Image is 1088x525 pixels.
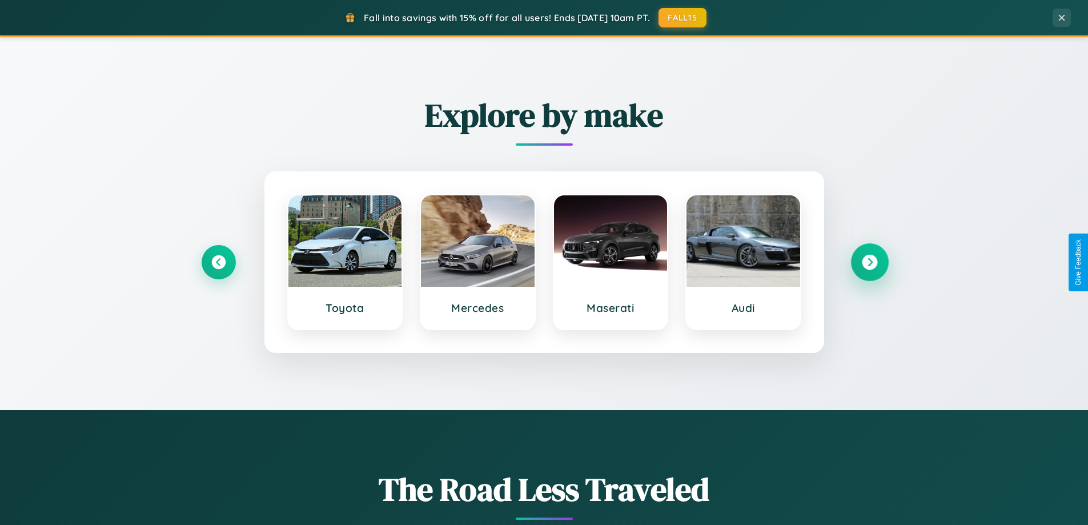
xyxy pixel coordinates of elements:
[364,12,650,23] span: Fall into savings with 15% off for all users! Ends [DATE] 10am PT.
[300,301,391,315] h3: Toyota
[565,301,656,315] h3: Maserati
[1074,239,1082,286] div: Give Feedback
[432,301,523,315] h3: Mercedes
[659,8,706,27] button: FALL15
[202,93,887,137] h2: Explore by make
[698,301,789,315] h3: Audi
[202,467,887,511] h1: The Road Less Traveled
